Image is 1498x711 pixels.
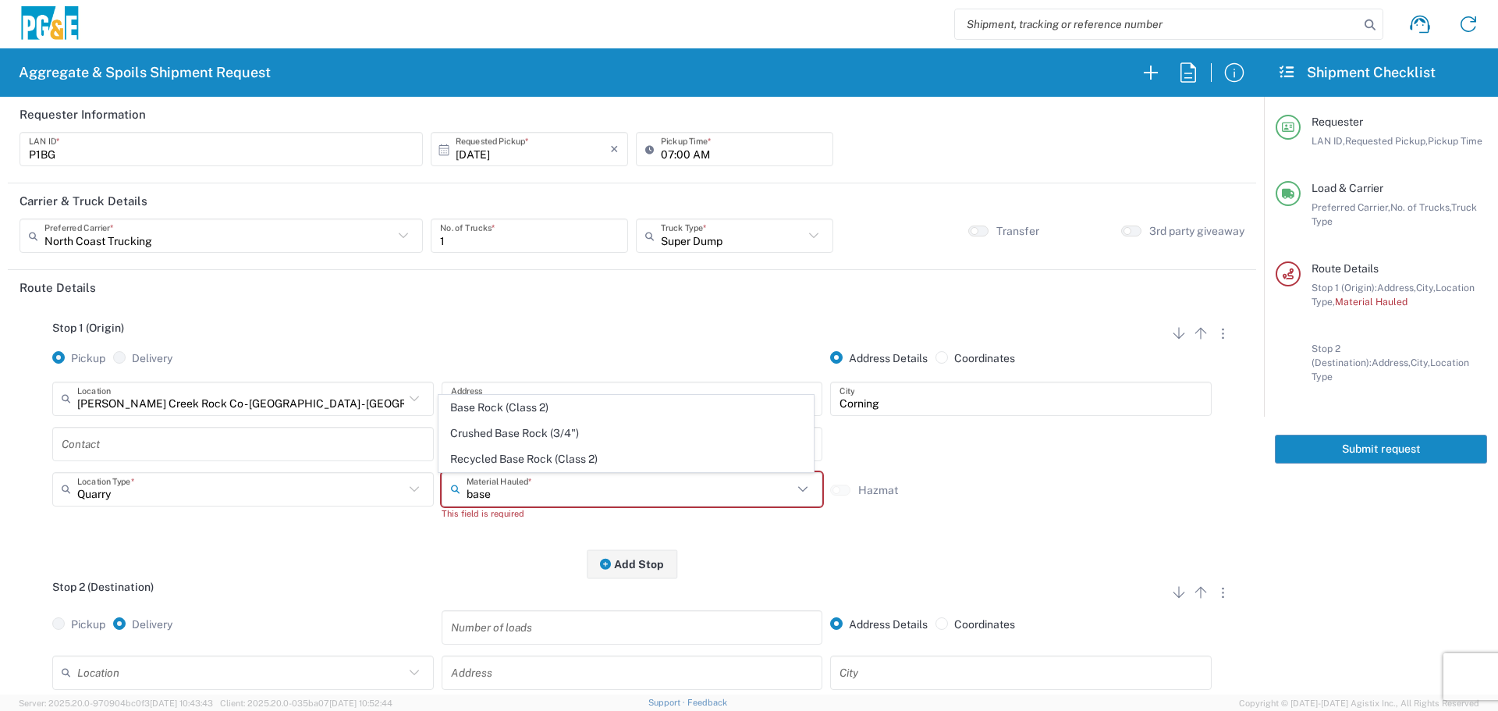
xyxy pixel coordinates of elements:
h2: Requester Information [20,107,146,123]
span: Address, [1377,282,1416,293]
label: Hazmat [858,483,898,497]
span: Load & Carrier [1312,182,1383,194]
label: Address Details [830,351,928,365]
label: 3rd party giveaway [1149,224,1244,238]
span: Stop 2 (Destination): [1312,343,1372,368]
i: × [610,137,619,162]
span: Requested Pickup, [1345,135,1428,147]
span: Client: 2025.20.0-035ba07 [220,699,392,708]
div: This field is required [442,507,823,521]
h2: Aggregate & Spoils Shipment Request [19,63,271,82]
h2: Shipment Checklist [1278,63,1436,82]
span: Preferred Carrier, [1312,201,1390,213]
span: [DATE] 10:43:43 [150,699,213,708]
span: City, [1411,357,1430,368]
span: Material Hauled [1335,296,1407,308]
span: Stop 2 (Destination) [52,581,154,593]
span: Recycled Base Rock (Class 2) [439,447,813,471]
span: Copyright © [DATE]-[DATE] Agistix Inc., All Rights Reserved [1239,696,1479,710]
a: Feedback [687,698,727,707]
label: Coordinates [935,617,1015,631]
h2: Carrier & Truck Details [20,194,147,209]
img: pge [19,6,81,43]
label: Transfer [996,224,1039,238]
label: Coordinates [935,351,1015,365]
a: Support [648,698,687,707]
h2: Route Details [20,280,96,296]
input: Shipment, tracking or reference number [955,9,1359,39]
button: Submit request [1275,435,1487,464]
span: LAN ID, [1312,135,1345,147]
span: Base Rock (Class 2) [439,396,813,420]
span: No. of Trucks, [1390,201,1451,213]
span: City, [1416,282,1436,293]
label: Address Details [830,617,928,631]
span: Stop 1 (Origin) [52,322,124,334]
span: Address, [1372,357,1411,368]
span: [DATE] 10:52:44 [329,699,392,708]
span: Route Details [1312,262,1379,275]
span: Stop 1 (Origin): [1312,282,1377,293]
button: Add Stop [587,549,677,578]
span: Server: 2025.20.0-970904bc0f3 [19,699,213,708]
span: Pickup Time [1428,135,1482,147]
span: Crushed Base Rock (3/4") [439,421,813,446]
span: Requester [1312,116,1363,128]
